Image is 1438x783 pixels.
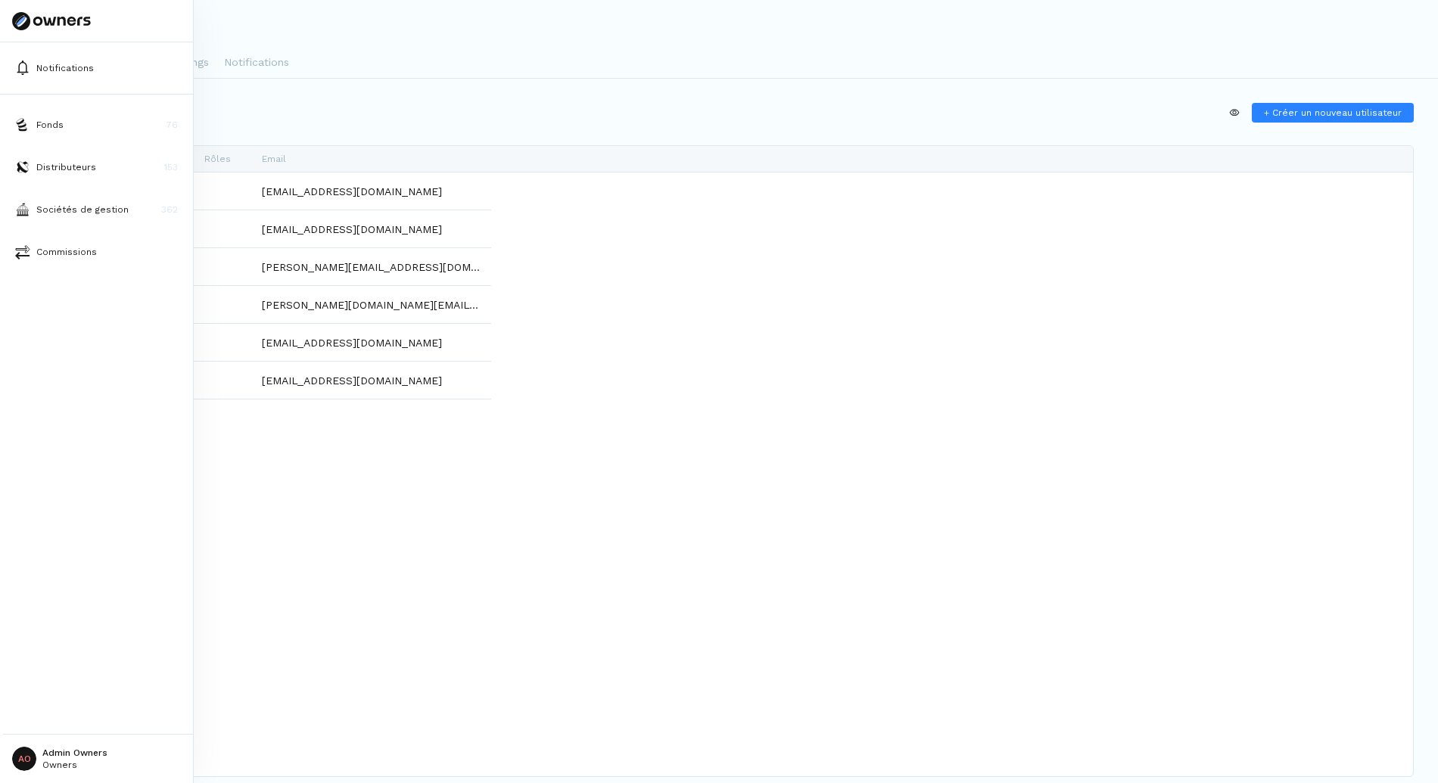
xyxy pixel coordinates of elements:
button: Notifications [3,50,190,86]
div: [EMAIL_ADDRESS][DOMAIN_NAME] [253,210,491,247]
div: [EMAIL_ADDRESS][DOMAIN_NAME] [253,362,491,399]
img: asset-managers [15,202,30,217]
button: + Créer un nouveau utilisateur [1252,103,1414,123]
p: 362 [161,203,178,216]
img: distributors [15,160,30,175]
p: Sociétés de gestion [36,203,129,216]
p: Admin Owners [42,748,107,757]
button: asset-managersSociétés de gestion362 [3,191,190,228]
span: + Créer un nouveau utilisateur [1264,106,1402,120]
img: commissions [15,244,30,259]
div: [PERSON_NAME][EMAIL_ADDRESS][DOMAIN_NAME] [253,248,491,285]
p: Commissions [36,245,97,259]
div: [EMAIL_ADDRESS][DOMAIN_NAME] [253,324,491,361]
div: [EMAIL_ADDRESS][DOMAIN_NAME] [253,172,491,210]
p: Fonds [36,118,64,132]
span: AO [12,747,36,771]
button: commissionsCommissions [3,234,190,270]
p: 153 [164,160,178,174]
p: 76 [167,118,178,132]
div: [PERSON_NAME][DOMAIN_NAME][EMAIL_ADDRESS][PERSON_NAME][DOMAIN_NAME] [253,286,491,323]
button: Notifications [223,48,291,79]
button: distributorsDistributeurs153 [3,149,190,185]
img: funds [15,117,30,132]
p: Distributeurs [36,160,96,174]
button: fundsFonds76 [3,107,190,143]
span: Email [262,154,286,164]
p: Notifications [224,54,289,70]
span: Rôles [204,154,231,164]
p: Owners [42,760,107,769]
p: Notifications [36,61,94,75]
